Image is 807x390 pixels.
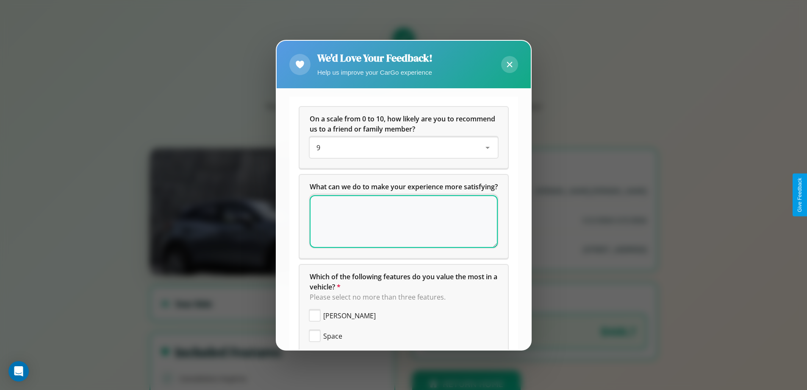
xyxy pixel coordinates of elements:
[310,292,446,302] span: Please select no more than three features.
[317,51,433,65] h2: We'd Love Your Feedback!
[323,331,342,341] span: Space
[316,143,320,152] span: 9
[310,114,497,134] span: On a scale from 0 to 10, how likely are you to recommend us to a friend or family member?
[310,114,498,134] h5: On a scale from 0 to 10, how likely are you to recommend us to a friend or family member?
[8,361,29,382] div: Open Intercom Messenger
[310,137,498,158] div: On a scale from 0 to 10, how likely are you to recommend us to a friend or family member?
[310,272,499,292] span: Which of the following features do you value the most in a vehicle?
[317,67,433,78] p: Help us improve your CarGo experience
[797,178,803,212] div: Give Feedback
[323,311,376,321] span: [PERSON_NAME]
[310,182,498,191] span: What can we do to make your experience more satisfying?
[300,107,508,168] div: On a scale from 0 to 10, how likely are you to recommend us to a friend or family member?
